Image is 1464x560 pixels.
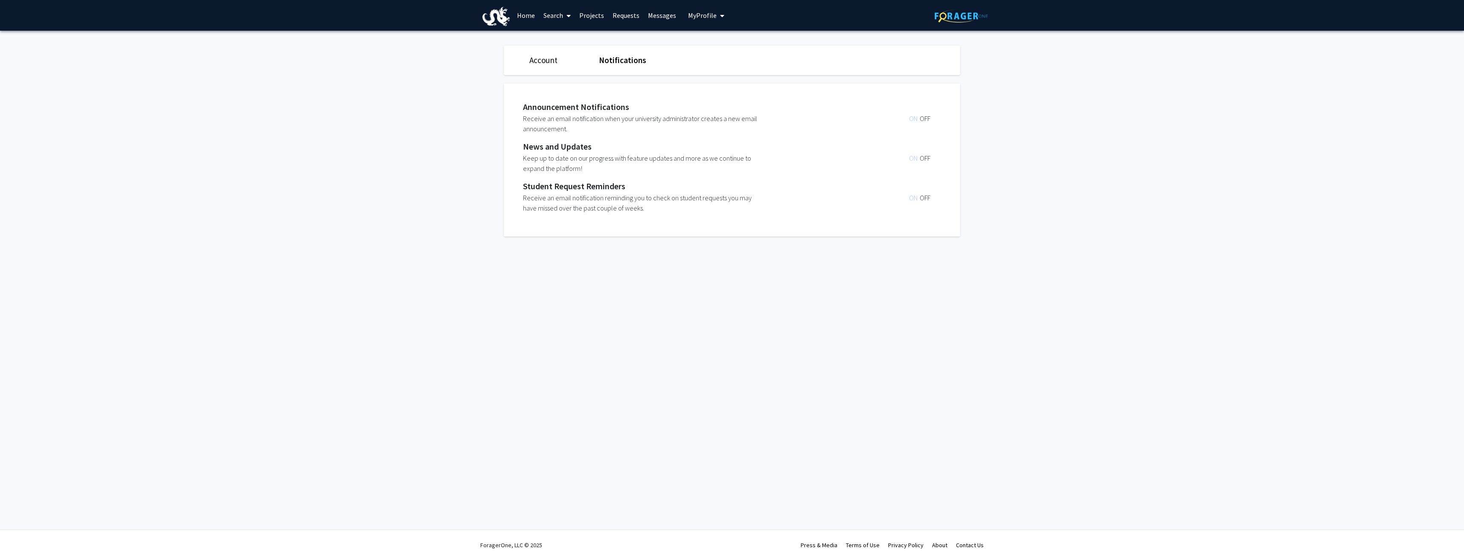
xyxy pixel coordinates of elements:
[480,530,542,560] div: ForagerOne, LLC © 2025
[599,55,646,65] a: Notifications
[920,114,930,123] span: OFF
[932,541,947,549] a: About
[539,0,575,30] a: Search
[920,154,930,162] span: OFF
[688,11,717,20] span: My Profile
[644,0,680,30] a: Messages
[523,180,937,193] div: Student Request Reminders
[6,522,36,554] iframe: Chat
[920,193,930,202] span: OFF
[482,7,510,26] img: Drexel University Logo
[523,153,764,173] div: Keep up to date on our progress with feature updates and more as we continue to expand the platform!
[529,55,558,65] a: Account
[909,154,920,162] span: ON
[523,113,764,134] div: Receive an email notification when your university administrator creates a new email announcement.
[513,0,539,30] a: Home
[575,0,608,30] a: Projects
[956,541,984,549] a: Contact Us
[523,140,937,153] div: News and Updates
[801,541,837,549] a: Press & Media
[935,9,988,23] img: ForagerOne Logo
[909,193,920,202] span: ON
[523,101,937,113] div: Announcement Notifications
[523,193,764,213] div: Receive an email notification reminding you to check on student requests you may have missed over...
[608,0,644,30] a: Requests
[846,541,880,549] a: Terms of Use
[909,114,920,123] span: ON
[888,541,924,549] a: Privacy Policy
